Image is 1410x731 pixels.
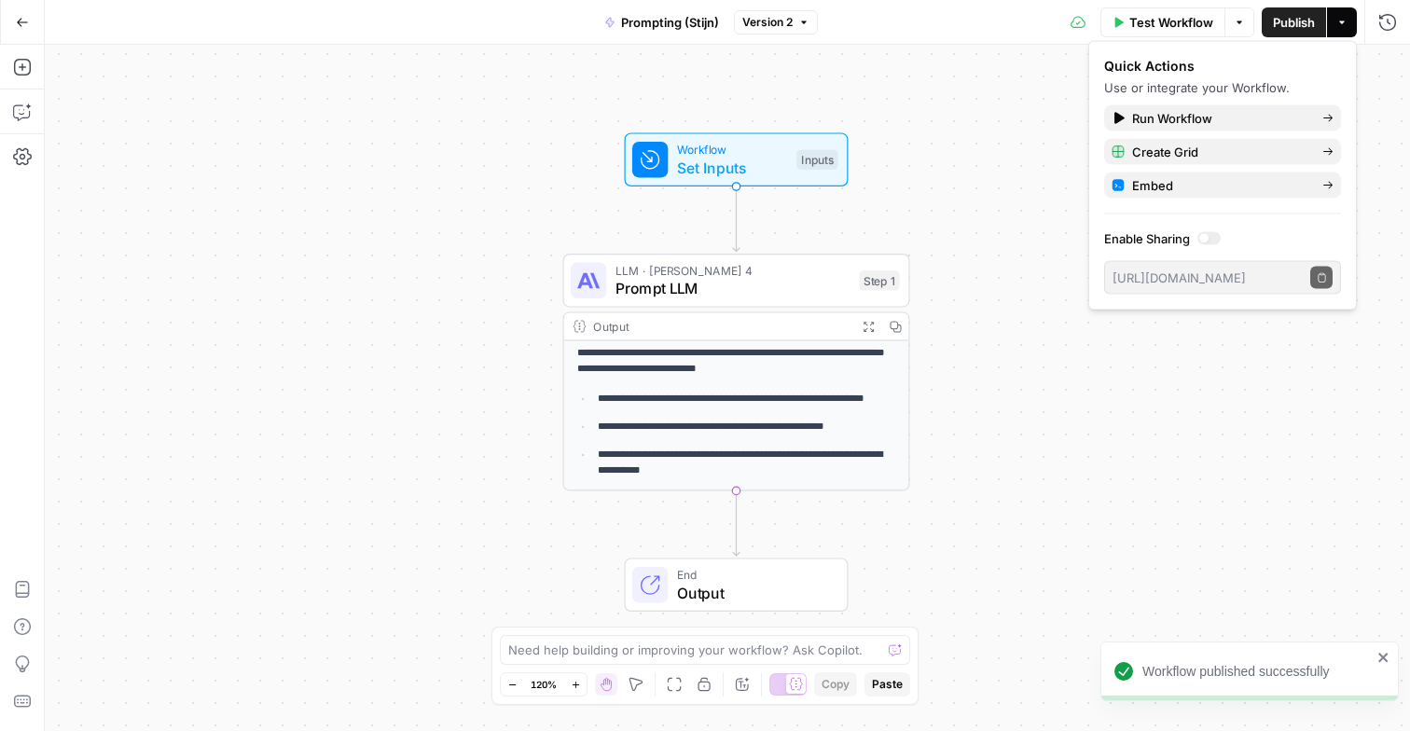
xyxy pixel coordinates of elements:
span: LLM · [PERSON_NAME] 4 [615,261,850,279]
div: Workflow published successfully [1142,662,1372,681]
button: Version 2 [734,10,818,34]
g: Edge from start to step_1 [733,186,740,252]
span: Prompting (Stijn) [621,13,719,32]
button: Publish [1262,7,1326,37]
button: Paste [864,672,910,697]
div: Output [593,317,849,335]
span: Paste [872,676,903,693]
label: Enable Sharing [1104,229,1341,248]
div: Inputs [796,149,837,170]
span: Create Grid [1132,143,1307,161]
span: Publish [1273,13,1315,32]
span: Version 2 [742,14,793,31]
span: End [677,566,829,584]
span: Prompt LLM [615,277,850,299]
g: Edge from step_1 to end [733,490,740,556]
span: Copy [822,676,850,693]
span: Embed [1132,176,1307,195]
span: Test Workflow [1129,13,1213,32]
span: 120% [531,677,557,692]
div: WorkflowSet InputsInputs [563,132,910,186]
div: Quick Actions [1104,57,1341,76]
span: Run Workflow [1132,109,1307,128]
div: EndOutput [563,558,910,612]
button: Prompting (Stijn) [593,7,730,37]
button: Copy [814,672,857,697]
span: Output [677,582,829,604]
span: Workflow [677,141,788,159]
button: close [1377,650,1390,665]
div: Step 1 [860,270,900,291]
button: Test Workflow [1100,7,1224,37]
span: Set Inputs [677,157,788,179]
span: Use or integrate your Workflow. [1104,80,1290,95]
